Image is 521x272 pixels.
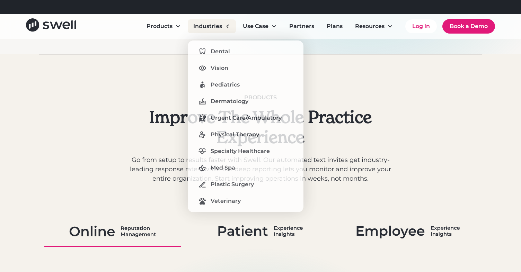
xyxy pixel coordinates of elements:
[193,179,298,190] a: Plastic Surgery
[399,197,521,272] iframe: Chat Widget
[210,164,235,172] div: Med Spa
[210,47,230,56] div: Dental
[193,46,298,57] a: Dental
[210,81,239,89] div: Pediatrics
[350,19,398,33] div: Resources
[442,19,495,34] a: Book a Demo
[210,180,254,189] div: Plastic Surgery
[210,97,248,106] div: Dermatology
[147,22,173,30] div: Products
[210,64,228,72] div: Vision
[243,22,268,30] div: Use Case
[193,162,298,173] a: Med Spa
[210,147,270,155] div: Specialty Healthcare
[141,19,186,33] div: Products
[193,112,298,124] a: Urgent Care/Ambulatory
[321,19,348,33] a: Plans
[237,19,282,33] div: Use Case
[193,146,298,157] a: Specialty Healthcare
[210,114,281,122] div: Urgent Care/Ambulatory
[193,196,298,207] a: Veterinary
[193,63,298,74] a: Vision
[26,18,76,34] a: home
[284,19,320,33] a: Partners
[193,79,298,90] a: Pediatrics
[405,19,437,33] a: Log In
[127,155,394,183] p: Go from setup to results faster with Swell. Our automated text invites get industry-leading respo...
[127,93,394,102] div: Products
[210,130,259,139] div: Physical Therapy
[188,19,236,33] div: Industries
[193,129,298,140] a: Physical Therapy
[188,40,303,212] nav: Industries
[210,197,240,205] div: Veterinary
[355,22,385,30] div: Resources
[193,96,298,107] a: Dermatology
[193,22,222,30] div: Industries
[127,107,394,147] h2: Improve The Whole Practice Experience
